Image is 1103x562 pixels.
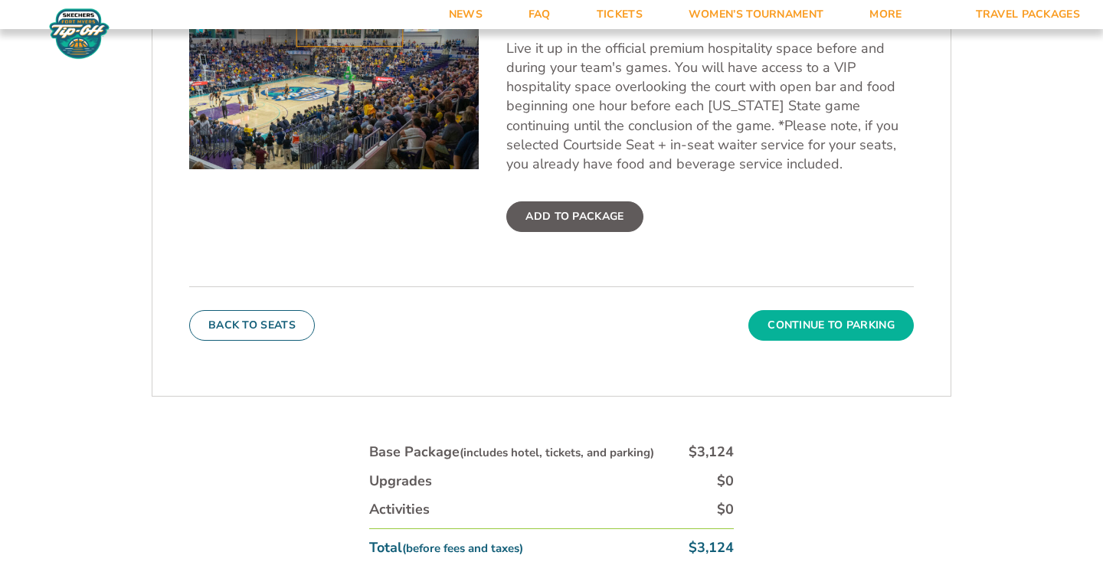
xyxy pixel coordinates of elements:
label: Add To Package [506,201,643,232]
div: $3,124 [689,443,734,462]
div: $0 [717,500,734,519]
button: Back To Seats [189,310,315,341]
small: (before fees and taxes) [402,541,523,556]
button: Continue To Parking [748,310,914,341]
img: Fort Myers Tip-Off [46,8,113,60]
p: Live it up in the official premium hospitality space before and during your team's games. You wil... [506,39,914,174]
div: Base Package [369,443,654,462]
div: Activities [369,500,430,519]
div: Total [369,538,523,557]
div: $3,124 [689,538,734,557]
div: Upgrades [369,472,432,491]
div: $0 [717,472,734,491]
small: (includes hotel, tickets, and parking) [460,445,654,460]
